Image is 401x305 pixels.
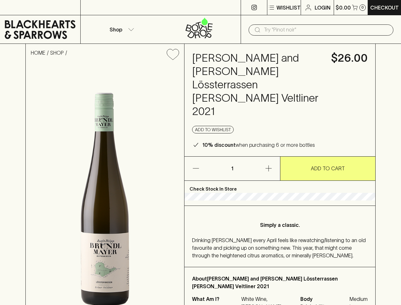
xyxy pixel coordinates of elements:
[110,26,122,33] p: Shop
[311,165,345,172] p: ADD TO CART
[50,50,64,56] a: SHOP
[202,141,315,149] p: when purchasing 6 or more bottles
[224,157,240,180] p: 1
[350,295,368,303] span: Medium
[336,4,351,11] p: $0.00
[192,275,368,290] p: About [PERSON_NAME] and [PERSON_NAME] Lössterrassen [PERSON_NAME] Veltliner 2021
[192,237,366,258] span: Drinking [PERSON_NAME] every April feels like rewatching/listening to an old favourite and pickin...
[331,51,368,65] h4: $26.00
[205,221,355,229] p: Simply a classic.
[164,46,182,63] button: Add to wishlist
[300,295,348,303] span: Body
[280,157,376,180] button: ADD TO CART
[315,4,331,11] p: Login
[81,15,161,44] button: Shop
[192,126,234,133] button: Add to wishlist
[361,6,364,9] p: 0
[277,4,301,11] p: Wishlist
[31,50,45,56] a: HOME
[81,4,86,11] p: ⠀
[202,142,236,148] b: 10% discount
[370,4,399,11] p: Checkout
[184,181,375,193] p: Check Stock In Store
[192,51,324,118] h4: [PERSON_NAME] and [PERSON_NAME] Lössterrassen [PERSON_NAME] Veltliner 2021
[264,25,388,35] input: Try "Pinot noir"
